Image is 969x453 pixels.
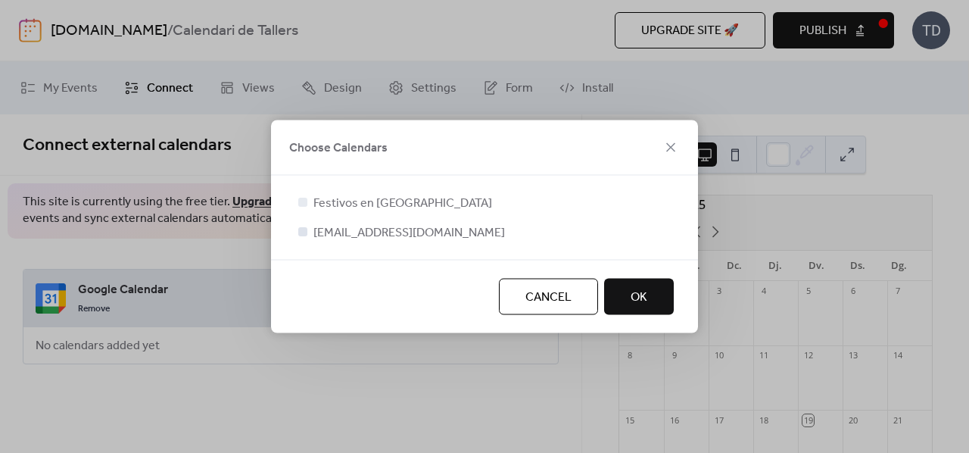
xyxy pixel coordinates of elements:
span: [EMAIL_ADDRESS][DOMAIN_NAME] [313,224,505,242]
span: Festivos en [GEOGRAPHIC_DATA] [313,195,492,213]
button: Cancel [499,279,598,315]
button: OK [604,279,674,315]
span: Choose Calendars [289,139,388,158]
span: OK [631,289,647,307]
span: Cancel [525,289,572,307]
